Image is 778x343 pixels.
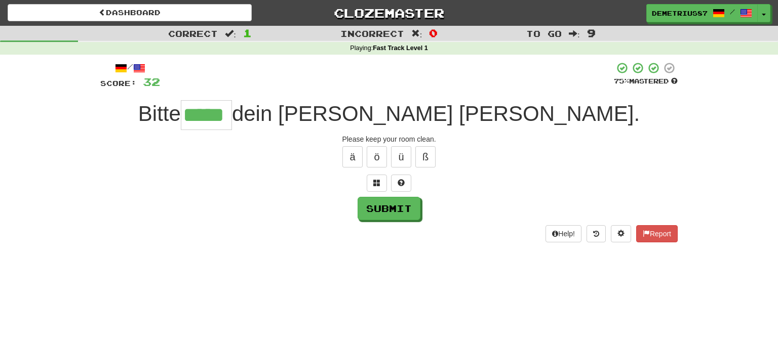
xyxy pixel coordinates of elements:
[411,29,422,38] span: :
[100,62,160,74] div: /
[614,77,629,85] span: 75 %
[358,197,420,220] button: Submit
[367,175,387,192] button: Switch sentence to multiple choice alt+p
[587,27,596,39] span: 9
[232,102,640,125] span: dein [PERSON_NAME] [PERSON_NAME].
[340,28,404,38] span: Incorrect
[373,45,428,52] strong: Fast Track Level 1
[138,102,181,125] span: Bitte
[614,77,678,86] div: Mastered
[168,28,218,38] span: Correct
[415,146,436,167] button: ß
[243,27,252,39] span: 1
[429,27,438,39] span: 0
[391,146,411,167] button: ü
[100,134,678,144] div: Please keep your room clean.
[225,29,236,38] span: :
[587,225,606,242] button: Round history (alt+y)
[143,75,160,88] span: 32
[367,146,387,167] button: ö
[546,225,581,242] button: Help!
[267,4,511,22] a: Clozemaster
[569,29,580,38] span: :
[730,8,735,15] span: /
[526,28,562,38] span: To go
[636,225,678,242] button: Report
[646,4,758,22] a: demetrius87 /
[8,4,252,21] a: Dashboard
[342,146,363,167] button: ä
[652,9,708,18] span: demetrius87
[391,175,411,192] button: Single letter hint - you only get 1 per sentence and score half the points! alt+h
[100,79,137,88] span: Score:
